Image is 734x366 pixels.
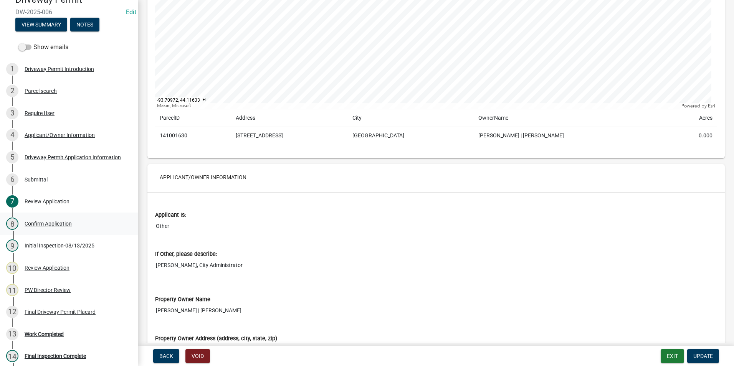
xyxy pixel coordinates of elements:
div: 11 [6,284,18,296]
button: Back [153,349,179,363]
a: Esri [708,103,715,109]
div: 3 [6,107,18,119]
div: PW Director Review [25,287,71,293]
wm-modal-confirm: Notes [70,22,99,28]
label: Property Owner Address (address, city, state, zip) [155,336,277,341]
td: [STREET_ADDRESS] [231,127,348,145]
div: Review Application [25,265,69,270]
td: Address [231,109,348,127]
div: Parcel search [25,88,57,94]
div: 5 [6,151,18,163]
button: Update [687,349,719,363]
a: Edit [126,8,136,16]
div: Require User [25,110,55,116]
wm-modal-confirm: Summary [15,22,67,28]
div: Powered by [679,103,717,109]
td: [PERSON_NAME] | [PERSON_NAME] [474,127,670,145]
div: 9 [6,239,18,252]
div: 13 [6,328,18,340]
div: Work Completed [25,331,64,337]
div: Applicant/Owner Information [25,132,95,138]
div: Maxar, Microsoft [155,103,679,109]
div: 6 [6,173,18,186]
div: 7 [6,195,18,208]
label: Property Owner Name [155,297,210,302]
td: OwnerName [474,109,670,127]
div: Final Driveway Permit Placard [25,309,96,315]
div: Initial Inspection-08/13/2025 [25,243,94,248]
div: Submittal [25,177,48,182]
span: DW-2025-006 [15,8,123,16]
button: Applicant/Owner Information [154,170,253,184]
label: If Other, please describe: [155,252,217,257]
div: Final Inspection Complete [25,353,86,359]
div: 10 [6,262,18,274]
div: Driveway Permit Application Information [25,155,121,160]
div: 12 [6,306,18,318]
div: 14 [6,350,18,362]
label: Applicant Is: [155,213,186,218]
wm-modal-confirm: Edit Application Number [126,8,136,16]
td: Acres [670,109,717,127]
div: 2 [6,85,18,97]
td: City [348,109,474,127]
div: Confirm Application [25,221,72,226]
button: Void [185,349,210,363]
div: Review Application [25,199,69,204]
button: View Summary [15,18,67,31]
td: 0.000 [670,127,717,145]
span: Update [693,353,713,359]
td: ParcelID [155,109,231,127]
span: Back [159,353,173,359]
div: 8 [6,218,18,230]
div: Driveway Permit Introduction [25,66,94,72]
div: 1 [6,63,18,75]
button: Notes [70,18,99,31]
label: Show emails [18,43,68,52]
td: 141001630 [155,127,231,145]
td: [GEOGRAPHIC_DATA] [348,127,474,145]
div: 4 [6,129,18,141]
button: Exit [661,349,684,363]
